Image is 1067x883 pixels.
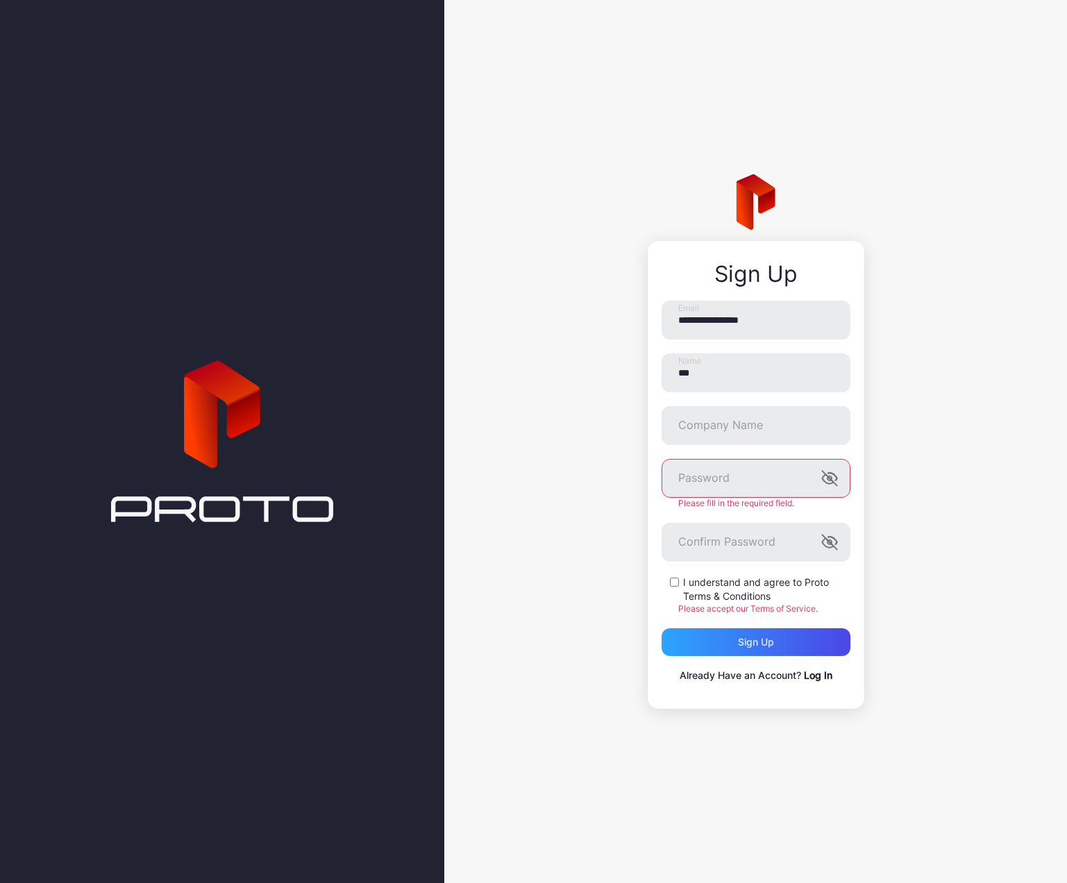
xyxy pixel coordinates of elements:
button: Confirm Password [821,534,838,550]
input: Email [662,301,850,339]
input: Confirm Password [662,523,850,562]
a: Log In [804,669,832,681]
p: Already Have an Account? [662,667,850,684]
input: Password [662,459,850,498]
div: Sign Up [662,262,850,287]
div: Sign up [738,637,774,648]
button: Sign up [662,628,850,656]
div: Please fill in the required field. [662,498,850,509]
button: Password [821,470,838,487]
input: Company Name [662,406,850,445]
input: Name [662,353,850,392]
label: I understand and agree to [683,575,850,603]
div: Please accept our Terms of Service. [662,603,850,614]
